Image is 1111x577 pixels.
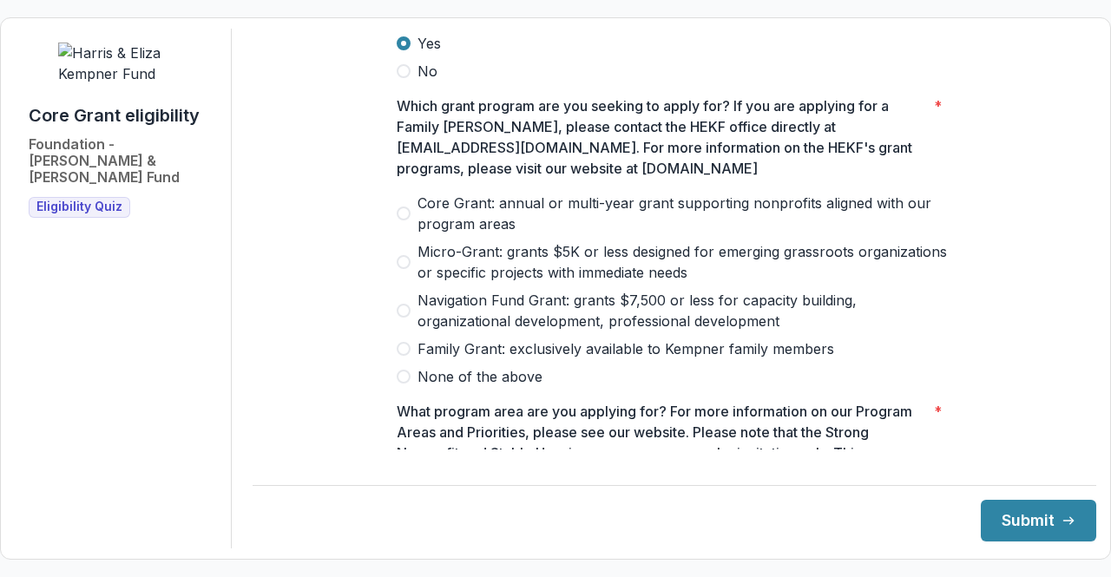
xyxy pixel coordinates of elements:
span: No [417,61,437,82]
span: Navigation Fund Grant: grants $7,500 or less for capacity building, organizational development, p... [417,290,952,331]
button: Submit [981,500,1096,541]
h2: Foundation - [PERSON_NAME] & [PERSON_NAME] Fund [29,136,217,187]
span: Micro-Grant: grants $5K or less designed for emerging grassroots organizations or specific projec... [417,241,952,283]
span: Yes [417,33,441,54]
span: Family Grant: exclusively available to Kempner family members [417,338,834,359]
p: Which grant program are you seeking to apply for? If you are applying for a Family [PERSON_NAME],... [397,95,927,179]
span: Core Grant: annual or multi-year grant supporting nonprofits aligned with our program areas [417,193,952,234]
span: None of the above [417,366,542,387]
h1: Core Grant eligibility [29,105,200,126]
span: Eligibility Quiz [36,200,122,214]
p: What program area are you applying for? For more information on our Program Areas and Priorities,... [397,401,927,505]
img: Harris & Eliza Kempner Fund [58,43,188,84]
